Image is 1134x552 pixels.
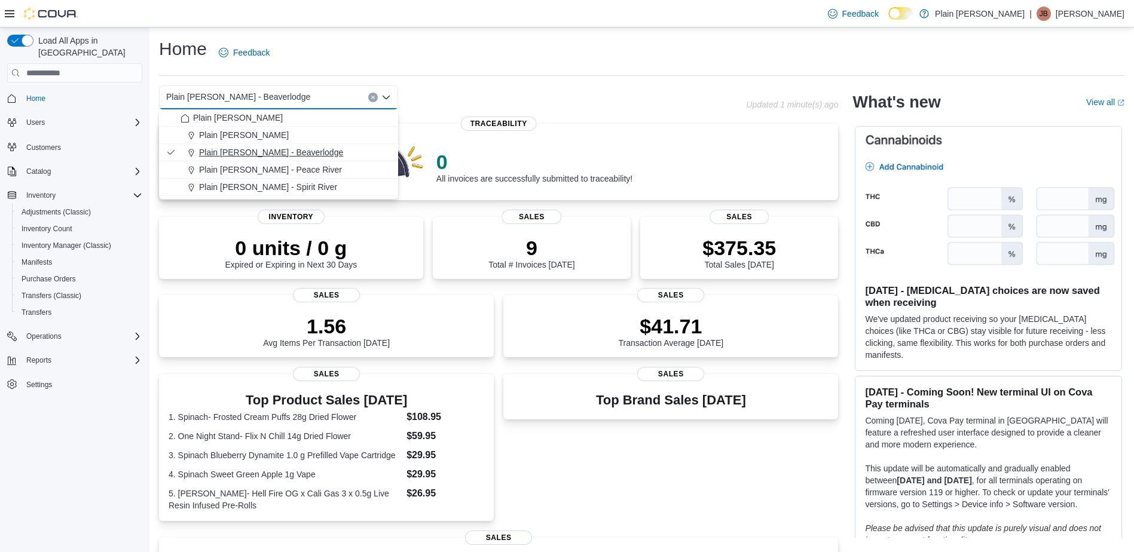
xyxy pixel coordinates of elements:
[746,100,838,109] p: Updated 1 minute(s) ago
[17,289,142,303] span: Transfers (Classic)
[22,377,142,392] span: Settings
[865,284,1112,308] h3: [DATE] - [MEDICAL_DATA] choices are now saved when receiving
[22,257,52,267] span: Manifests
[935,7,1025,21] p: Plain [PERSON_NAME]
[26,332,62,341] span: Operations
[702,236,776,269] div: Total Sales [DATE]
[258,210,325,224] span: Inventory
[22,164,56,179] button: Catalog
[488,236,574,269] div: Total # Invoices [DATE]
[22,140,66,155] a: Customers
[26,355,51,365] span: Reports
[2,328,147,345] button: Operations
[12,220,147,237] button: Inventory Count
[502,210,561,224] span: Sales
[26,167,51,176] span: Catalog
[637,367,704,381] span: Sales
[159,37,207,61] h1: Home
[406,448,484,462] dd: $29.95
[159,161,398,179] button: Plain [PERSON_NAME] - Peace River
[710,210,769,224] span: Sales
[26,94,45,103] span: Home
[865,523,1101,545] em: Please be advised that this update is purely visual and does not impact payment functionality.
[2,376,147,393] button: Settings
[17,238,116,253] a: Inventory Manager (Classic)
[637,288,704,302] span: Sales
[461,116,537,131] span: Traceability
[159,109,398,196] div: Choose from the following options
[22,274,76,284] span: Purchase Orders
[26,191,56,200] span: Inventory
[169,487,402,511] dt: 5. [PERSON_NAME]- Hell Fire OG x Cali Gas 3 x 0.5g Live Resin Infused Pre-Rolls
[199,181,337,193] span: Plain [PERSON_NAME] - Spirit River
[406,410,484,424] dd: $108.95
[169,449,402,461] dt: 3. Spinach Blueberry Dynamite 1.0 g Prefilled Vape Cartridge
[159,179,398,196] button: Plain [PERSON_NAME] - Spirit River
[17,272,142,286] span: Purchase Orders
[865,386,1112,410] h3: [DATE] - Coming Soon! New terminal UI on Cova Pay terminals
[22,308,51,317] span: Transfers
[2,352,147,369] button: Reports
[26,143,61,152] span: Customers
[22,378,57,392] a: Settings
[12,204,147,220] button: Adjustments (Classic)
[22,207,91,217] span: Adjustments (Classic)
[169,393,484,407] h3: Top Product Sales [DATE]
[12,304,147,321] button: Transfers
[159,144,398,161] button: Plain [PERSON_NAME] - Beaverlodge
[22,224,72,234] span: Inventory Count
[169,430,402,442] dt: 2. One Night Stand- Flix N Chill 14g Dried Flower
[436,150,632,183] div: All invoices are successfully submitted to traceability!
[7,85,142,424] nav: Complex example
[17,238,142,253] span: Inventory Manager (Classic)
[2,163,147,180] button: Catalog
[22,188,60,203] button: Inventory
[619,314,724,338] p: $41.71
[159,127,398,144] button: Plain [PERSON_NAME]
[22,164,142,179] span: Catalog
[199,146,343,158] span: Plain [PERSON_NAME] - Beaverlodge
[22,188,142,203] span: Inventory
[26,380,52,390] span: Settings
[12,254,147,271] button: Manifests
[233,47,270,59] span: Feedback
[193,112,283,124] span: Plain [PERSON_NAME]
[22,115,142,130] span: Users
[1029,7,1032,21] p: |
[263,314,390,338] p: 1.56
[842,8,879,20] span: Feedback
[406,429,484,443] dd: $59.95
[26,118,45,127] span: Users
[17,255,142,269] span: Manifests
[1056,7,1124,21] p: [PERSON_NAME]
[406,467,484,482] dd: $29.95
[22,91,50,106] a: Home
[263,314,390,348] div: Avg Items Per Transaction [DATE]
[2,90,147,107] button: Home
[17,305,142,320] span: Transfers
[2,138,147,155] button: Customers
[22,329,66,344] button: Operations
[22,241,111,250] span: Inventory Manager (Classic)
[293,288,360,302] span: Sales
[22,353,56,367] button: Reports
[17,289,86,303] a: Transfers (Classic)
[169,411,402,423] dt: 1. Spinach- Frosted Cream Puffs 28g Dried Flower
[17,222,77,236] a: Inventory Count
[17,222,142,236] span: Inventory Count
[852,93,940,112] h2: What's new
[596,393,746,407] h3: Top Brand Sales [DATE]
[865,313,1112,361] p: We've updated product receiving so your [MEDICAL_DATA] choices (like THCa or CBG) stay visible fo...
[488,236,574,260] p: 9
[17,205,142,219] span: Adjustments (Classic)
[823,2,884,26] a: Feedback
[159,109,398,127] button: Plain [PERSON_NAME]
[1086,97,1124,107] a: View allExternal link
[1037,7,1051,21] div: Jen Boyd
[225,236,357,260] p: 0 units / 0 g
[22,353,142,367] span: Reports
[368,93,378,102] button: Clear input
[169,468,402,480] dt: 4. Spinach Sweet Green Apple 1g Vape
[17,305,56,320] a: Transfers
